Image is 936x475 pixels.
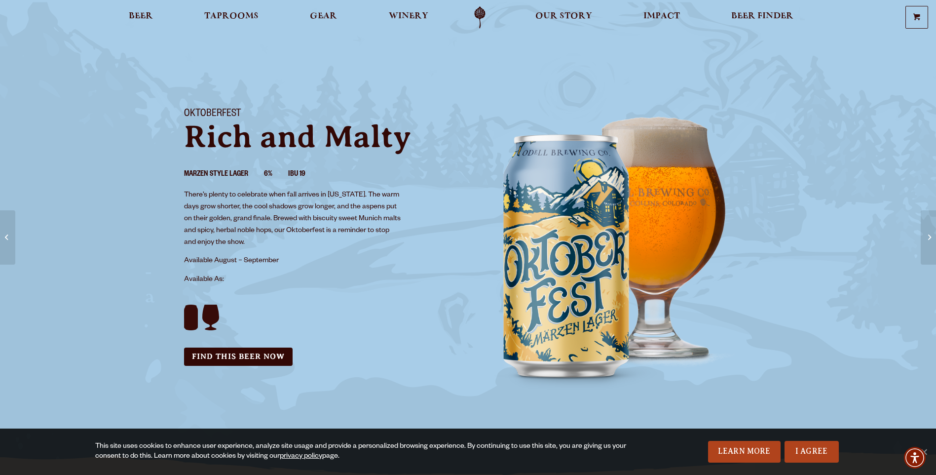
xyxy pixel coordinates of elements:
[389,12,428,20] span: Winery
[184,255,402,267] p: Available August – September
[708,441,781,463] a: Learn More
[382,6,435,29] a: Winery
[95,442,627,462] div: This site uses cookies to enhance user experience, analyze site usage and provide a personalized ...
[303,6,343,29] a: Gear
[643,12,680,20] span: Impact
[725,6,800,29] a: Beer Finder
[184,274,456,286] p: Available As:
[198,6,265,29] a: Taprooms
[184,190,402,249] p: There’s plenty to celebrate when fall arrives in [US_STATE]. The warm days grow shorter, the cool...
[535,12,592,20] span: Our Story
[468,96,764,393] img: Image of can and pour
[204,12,259,20] span: Taprooms
[461,6,498,29] a: Odell Home
[637,6,686,29] a: Impact
[288,168,321,181] li: IBU 19
[129,12,153,20] span: Beer
[731,12,793,20] span: Beer Finder
[184,121,456,153] p: Rich and Malty
[310,12,337,20] span: Gear
[184,108,456,121] h1: Oktoberfest
[122,6,159,29] a: Beer
[904,447,926,469] div: Accessibility Menu
[280,453,322,461] a: privacy policy
[184,348,293,366] a: Find this Beer Now
[264,168,288,181] li: 6%
[785,441,839,463] a: I Agree
[529,6,599,29] a: Our Story
[184,168,264,181] li: Marzen Style Lager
